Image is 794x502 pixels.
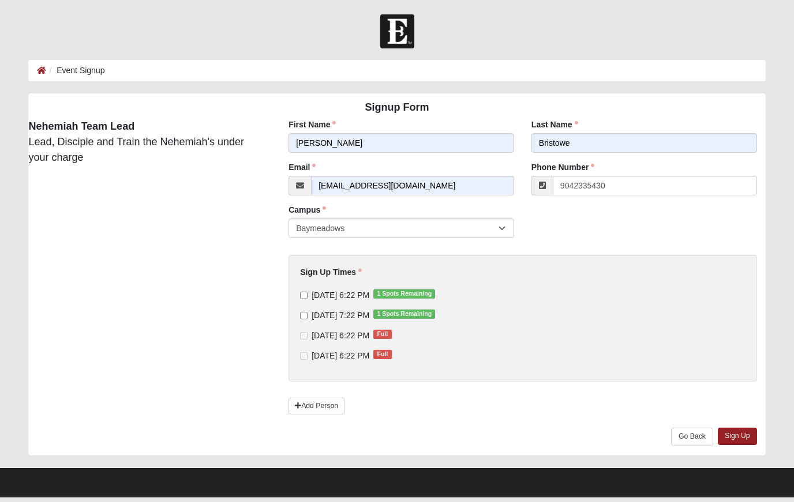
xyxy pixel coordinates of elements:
[312,290,369,300] span: [DATE] 6:22 PM
[718,428,757,444] a: Sign Up
[300,266,362,278] label: Sign Up Times
[373,350,391,359] span: Full
[289,204,326,216] label: Campus
[289,398,344,414] a: Add Person
[300,312,308,319] input: [DATE] 7:22 PM1 Spots Remaining
[289,161,316,173] label: Email
[28,101,765,114] h4: Signup Form
[46,65,104,77] li: Event Signup
[289,119,336,130] label: First Name
[28,120,134,132] strong: Nehemiah Team Lead
[380,14,414,48] img: Church of Eleven22 Logo
[373,309,435,319] span: 1 Spots Remaining
[671,428,713,446] a: Go Back
[312,311,369,320] span: [DATE] 7:22 PM
[312,351,369,360] span: [DATE] 6:22 PM
[300,332,308,339] input: [DATE] 6:22 PMFull
[300,352,308,360] input: [DATE] 6:22 PMFull
[312,331,369,340] span: [DATE] 6:22 PM
[531,161,595,173] label: Phone Number
[373,330,391,339] span: Full
[531,119,578,130] label: Last Name
[373,289,435,299] span: 1 Spots Remaining
[20,119,271,165] div: Lead, Disciple and Train the Nehemiah's under your charge
[300,292,308,299] input: [DATE] 6:22 PM1 Spots Remaining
